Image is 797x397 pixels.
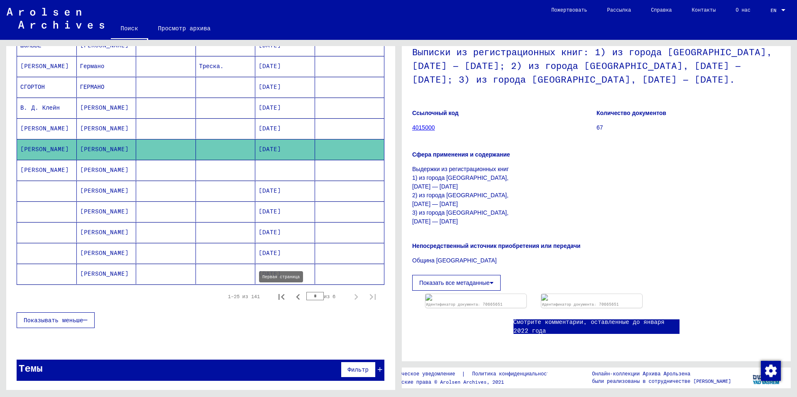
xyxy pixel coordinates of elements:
[20,103,60,112] ya-tr-span: В. Д. Клейн
[761,361,781,381] img: Согласие на изменение
[412,209,509,216] ya-tr-span: 3) из города [GEOGRAPHIC_DATA],
[412,166,509,172] ya-tr-span: Выдержки из регистрационных книг
[760,360,780,380] div: Согласие на изменение
[465,370,562,378] a: Политика конфиденциальности
[692,3,716,17] ya-tr-span: Контакты
[77,264,137,284] mat-cell: [PERSON_NAME]
[513,318,665,334] ya-tr-span: Смотрите комментарии, оставленные до января 2022 года
[273,288,290,305] button: Первая страница
[255,264,315,284] mat-cell: [DATE]
[412,201,458,207] ya-tr-span: [DATE] — [DATE]
[541,294,642,301] img: 5dacd23f-8b83-486a-8f62-f4eabe3154e7
[412,243,580,249] ya-tr-span: Непосредственный источник приобретения или передачи
[77,222,137,243] mat-cell: [PERSON_NAME]
[77,118,137,139] mat-cell: [PERSON_NAME]
[472,370,553,377] ya-tr-span: Политика конфиденциальности
[20,62,69,71] ya-tr-span: [PERSON_NAME]
[419,279,490,286] ya-tr-span: Показать все метаданные
[255,243,315,263] mat-cell: [DATE]
[770,7,776,13] ya-tr-span: EN
[607,3,631,17] ya-tr-span: Рассылка
[19,362,43,374] ya-tr-span: Темы
[20,145,69,154] ya-tr-span: [PERSON_NAME]
[412,257,496,264] ya-tr-span: Община [GEOGRAPHIC_DATA]
[255,56,315,76] mat-cell: [DATE]
[592,370,690,377] ya-tr-span: Онлайн-коллекции Архива Арользена
[17,312,95,328] button: Показывать меньше
[348,288,364,305] button: Следующая страница
[736,3,751,17] ya-tr-span: О нас
[513,318,680,335] a: Смотрите комментарии, оставленные до января 2022 года
[77,181,137,201] mat-cell: [PERSON_NAME]
[386,370,563,378] div: |
[255,201,315,222] mat-cell: [DATE]
[412,110,459,116] ya-tr-span: Ссылочный код
[255,181,315,201] mat-cell: [DATE]
[751,367,782,388] img: yv_logo.png
[255,222,315,243] mat-cell: [DATE]
[80,83,105,91] ya-tr-span: ГЕРМАНО
[597,110,666,116] ya-tr-span: Количество документов
[255,77,315,97] mat-cell: [DATE]
[228,293,260,299] ya-tr-span: 1–25 из 141
[386,370,455,377] ya-tr-span: Юридическое уведомление
[24,316,83,324] ya-tr-span: Показывать меньше
[255,98,315,118] mat-cell: [DATE]
[121,22,138,35] ya-tr-span: Поиск
[255,118,315,139] mat-cell: [DATE]
[77,201,137,222] mat-cell: [PERSON_NAME]
[412,183,458,190] ya-tr-span: [DATE] — [DATE]
[412,151,510,158] ya-tr-span: Сфера применения и содержание
[77,160,137,180] mat-cell: [PERSON_NAME]
[20,124,69,133] ya-tr-span: [PERSON_NAME]
[324,293,335,299] ya-tr-span: из 6
[412,275,501,291] button: Показать все метаданные
[148,18,221,38] a: Просмотр архива
[651,3,672,17] ya-tr-span: Справка
[412,124,435,131] a: 4015000
[425,294,526,301] img: 27f8ef5b-e3b7-4d7d-bb8e-2d4b51ab16df
[386,379,504,385] ya-tr-span: Авторские права © Arolsen Archives, 2021
[20,83,45,91] ya-tr-span: СГОРТОН
[386,370,462,378] a: Юридическое уведомление
[111,18,148,40] a: Поиск
[80,145,129,154] ya-tr-span: [PERSON_NAME]
[290,288,306,305] button: Предыдущая страница
[348,366,369,373] ya-tr-span: Фильтр
[341,362,376,377] button: Фильтр
[7,8,104,29] img: Arolsen_neg.svg
[551,3,587,17] ya-tr-span: Пожертвовать
[20,166,69,174] ya-tr-span: [PERSON_NAME]
[80,62,105,71] ya-tr-span: Германо
[158,22,211,35] ya-tr-span: Просмотр архива
[592,378,731,384] ya-tr-span: были реализованы в сотрудничестве [PERSON_NAME]
[199,62,224,71] ya-tr-span: Треска.
[597,123,780,132] p: 67
[542,302,619,306] a: Идентификатор документа: 70665651
[412,218,458,225] ya-tr-span: [DATE] — [DATE]
[426,302,503,306] a: Идентификатор документа: 70665651
[412,192,509,198] ya-tr-span: 2) из города [GEOGRAPHIC_DATA],
[255,139,315,159] mat-cell: [DATE]
[412,174,509,181] ya-tr-span: 1) из города [GEOGRAPHIC_DATA],
[80,249,129,257] ya-tr-span: [PERSON_NAME]
[364,288,381,305] button: Последняя страница
[80,103,129,112] ya-tr-span: [PERSON_NAME]
[412,46,772,85] ya-tr-span: Выписки из регистрационных книг: 1) из города [GEOGRAPHIC_DATA], [DATE] — [DATE]; 2) из города [G...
